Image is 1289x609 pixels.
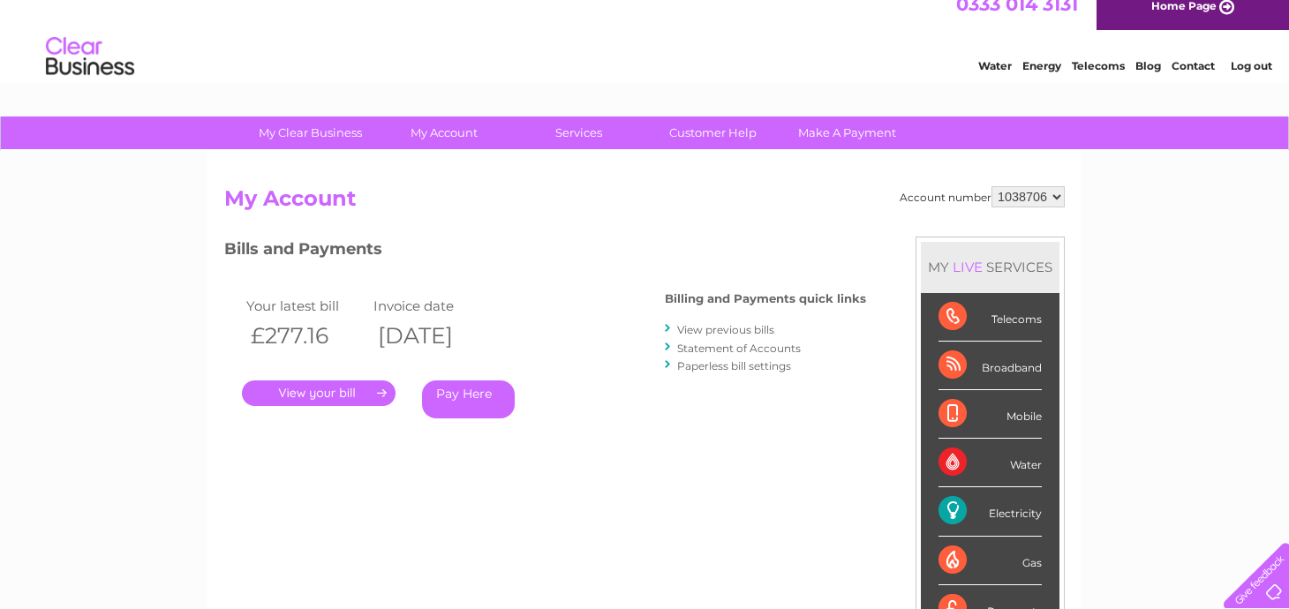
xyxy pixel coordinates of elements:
a: Customer Help [640,117,786,149]
th: [DATE] [369,318,496,354]
a: Telecoms [1072,75,1125,88]
a: Blog [1135,75,1161,88]
a: Log out [1231,75,1272,88]
div: Mobile [938,390,1042,439]
h4: Billing and Payments quick links [665,292,866,305]
div: Clear Business is a trading name of Verastar Limited (registered in [GEOGRAPHIC_DATA] No. 3667643... [229,10,1063,86]
div: Broadband [938,342,1042,390]
div: Account number [900,186,1065,207]
a: Pay Here [422,380,515,418]
a: Paperless bill settings [677,359,791,372]
a: View previous bills [677,323,774,336]
img: logo.png [45,46,135,100]
a: My Clear Business [237,117,383,149]
div: MY SERVICES [921,242,1059,292]
a: My Account [372,117,517,149]
a: Contact [1172,75,1215,88]
td: Invoice date [369,294,496,318]
td: Your latest bill [242,294,369,318]
div: Electricity [938,487,1042,536]
a: . [242,380,396,406]
div: Water [938,439,1042,487]
a: 0333 014 3131 [956,9,1078,31]
div: LIVE [949,259,986,275]
div: Gas [938,537,1042,585]
a: Water [978,75,1012,88]
div: Telecoms [938,293,1042,342]
th: £277.16 [242,318,369,354]
h2: My Account [224,186,1065,220]
a: Statement of Accounts [677,342,801,355]
a: Make A Payment [774,117,920,149]
a: Energy [1022,75,1061,88]
h3: Bills and Payments [224,237,866,267]
a: Services [506,117,652,149]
